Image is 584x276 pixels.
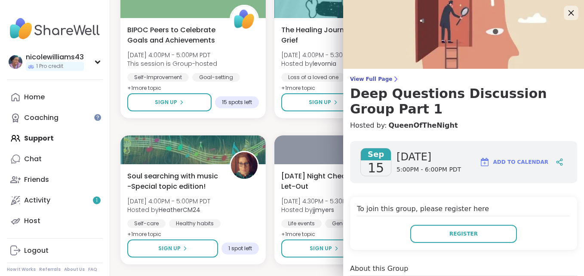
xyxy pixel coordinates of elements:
[397,166,461,174] span: 5:00PM - 6:00PM PDT
[127,73,189,82] div: Self-Improvement
[479,157,490,167] img: ShareWell Logomark
[493,158,548,166] span: Add to Calendar
[476,152,552,172] button: Add to Calendar
[361,148,391,160] span: Sep
[24,154,42,164] div: Chat
[94,114,101,121] iframe: Spotlight
[228,245,252,252] span: 1 spot left
[310,245,332,252] span: Sign Up
[325,219,398,228] div: General mental health
[231,6,258,33] img: ShareWell
[350,120,577,131] h4: Hosted by:
[281,93,366,111] button: Sign Up
[281,171,374,192] span: [DATE] Night Check-In / Let-Out
[309,98,331,106] span: Sign Up
[24,175,49,184] div: Friends
[7,149,103,169] a: Chat
[24,216,40,226] div: Host
[281,219,322,228] div: Life events
[96,197,98,204] span: 1
[24,246,49,255] div: Logout
[7,169,103,190] a: Friends
[127,205,210,214] span: Hosted by
[24,113,58,123] div: Coaching
[36,63,63,70] span: 1 Pro credit
[449,230,478,238] span: Register
[64,267,85,273] a: About Us
[24,196,50,205] div: Activity
[7,87,103,107] a: Home
[313,205,334,214] b: jjmyers
[24,92,45,102] div: Home
[127,25,220,46] span: BIPOC Peers to Celebrate Goals and Achievements
[7,240,103,261] a: Logout
[192,73,240,82] div: Goal-setting
[127,239,218,258] button: Sign Up
[39,267,61,273] a: Referrals
[7,211,103,231] a: Host
[127,51,217,59] span: [DATE] 4:00PM - 5:00PM PDT
[357,204,570,216] h4: To join this group, please register here
[368,160,384,176] span: 15
[159,205,200,214] b: HeatherCM24
[350,86,577,117] h3: Deep Questions Discussion Group Part 1
[397,150,461,164] span: [DATE]
[155,98,177,106] span: Sign Up
[9,55,22,69] img: nicolewilliams43
[127,93,212,111] button: Sign Up
[281,73,345,82] div: Loss of a loved one
[388,120,458,131] a: QueenOfTheNight
[127,197,210,205] span: [DATE] 4:00PM - 5:00PM PDT
[7,190,103,211] a: Activity1
[222,99,252,106] span: 15 spots left
[7,107,103,128] a: Coaching
[158,245,181,252] span: Sign Up
[281,205,363,214] span: Hosted by
[127,171,220,192] span: Soul searching with music -Special topic edition!
[410,225,517,243] button: Register
[350,76,577,83] span: View Full Page
[313,59,336,68] b: levornia
[231,152,258,179] img: HeatherCM24
[169,219,221,228] div: Healthy habits
[281,51,364,59] span: [DATE] 4:00PM - 5:30PM PDT
[7,267,36,273] a: How It Works
[281,59,364,68] span: Hosted by
[281,239,367,258] button: Sign Up
[26,52,84,62] div: nicolewilliams43
[350,264,408,274] h4: About this Group
[88,267,97,273] a: FAQ
[127,219,166,228] div: Self-care
[350,76,577,117] a: View Full PageDeep Questions Discussion Group Part 1
[281,25,374,46] span: The Healing Journey of Grief
[127,59,217,68] span: This session is Group-hosted
[7,14,103,44] img: ShareWell Nav Logo
[281,197,363,205] span: [DATE] 4:30PM - 5:30PM PDT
